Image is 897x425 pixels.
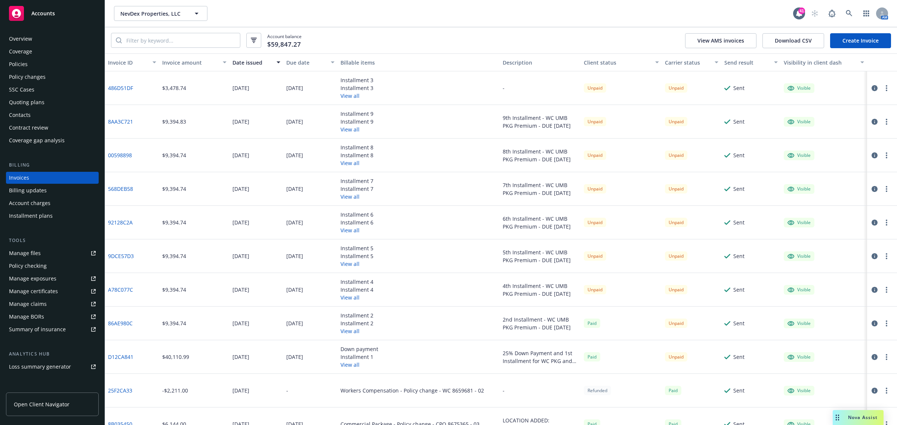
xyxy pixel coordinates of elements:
[9,311,44,323] div: Manage BORs
[340,353,378,361] div: Installment 1
[108,319,133,327] a: 86AE980C
[122,33,240,47] input: Filter by keyword...
[584,218,606,227] div: Unpaid
[108,151,132,159] a: 00598898
[503,148,578,163] div: 8th Installment - WC UMB PKG Premium - DUE [DATE]
[340,252,373,260] div: Installment 5
[9,210,53,222] div: Installment plans
[584,83,606,93] div: Unpaid
[6,260,99,272] a: Policy checking
[340,110,373,118] div: Installment 9
[6,46,99,58] a: Coverage
[162,59,218,66] div: Invoice amount
[9,285,58,297] div: Manage certificates
[340,319,373,327] div: Installment 2
[108,118,133,125] a: 8AA3C721
[340,193,373,201] button: View all
[584,319,600,328] div: Paid
[787,387,811,394] div: Visible
[340,125,373,133] button: View all
[6,3,99,24] a: Accounts
[6,33,99,45] a: Overview
[6,247,99,259] a: Manage files
[108,218,133,226] a: 92128C2A
[267,40,301,49] span: $59,847.27
[665,386,681,395] div: Paid
[685,33,756,48] button: View AMS invoices
[9,273,56,285] div: Manage exposures
[337,53,500,71] button: Billable items
[584,285,606,294] div: Unpaid
[503,248,578,264] div: 5th Installment - WC UMB PKG Premium - DUE [DATE]
[159,53,229,71] button: Invoice amount
[665,83,687,93] div: Unpaid
[340,218,373,226] div: Installment 6
[340,143,373,151] div: Installment 8
[340,286,373,294] div: Installment 4
[665,59,710,66] div: Carrier status
[584,352,600,362] span: Paid
[859,6,874,21] a: Switch app
[232,286,249,294] div: [DATE]
[9,260,47,272] div: Policy checking
[286,319,303,327] div: [DATE]
[108,59,148,66] div: Invoice ID
[232,151,249,159] div: [DATE]
[833,410,842,425] div: Drag to move
[108,286,133,294] a: A78C077C
[787,186,811,192] div: Visible
[6,237,99,244] div: Tools
[503,387,505,394] div: -
[116,37,122,43] svg: Search
[503,316,578,331] div: 2nd Installment - WC UMB PKG Premium - DUE [DATE]
[108,353,133,361] a: D12CA841
[232,252,249,260] div: [DATE]
[584,251,606,261] div: Unpaid
[787,219,811,226] div: Visible
[286,286,303,294] div: [DATE]
[9,298,47,310] div: Manage claims
[340,278,373,286] div: Installment 4
[721,53,781,71] button: Send result
[6,71,99,83] a: Policy changes
[665,352,687,362] div: Unpaid
[120,10,185,18] span: NevDex Properties, LLC
[9,96,44,108] div: Quoting plans
[581,53,662,71] button: Client status
[733,84,745,92] div: Sent
[340,59,497,66] div: Billable items
[503,215,578,230] div: 6th Installment - WC UMB PKG Premium - DUE [DATE]
[6,58,99,70] a: Policies
[340,244,373,252] div: Installment 5
[9,134,65,146] div: Coverage gap analysis
[9,197,50,209] div: Account charges
[232,387,249,394] div: [DATE]
[9,122,48,134] div: Contract review
[31,10,55,16] span: Accounts
[724,59,770,66] div: Send result
[9,84,34,96] div: SSC Cases
[787,286,811,293] div: Visible
[286,59,326,66] div: Due date
[9,33,32,45] div: Overview
[733,319,745,327] div: Sent
[283,53,337,71] button: Due date
[9,172,29,184] div: Invoices
[108,185,133,193] a: 568DEB58
[503,282,578,298] div: 4th Installment - WC UMB PKG Premium - DUE [DATE]
[824,6,839,21] a: Report a Bug
[232,84,249,92] div: [DATE]
[340,185,373,193] div: Installment 7
[9,184,47,196] div: Billing updates
[787,253,811,260] div: Visible
[108,84,133,92] a: 486D51DF
[340,345,378,353] div: Down payment
[798,7,805,14] div: 41
[830,33,891,48] a: Create Invoice
[286,353,303,361] div: [DATE]
[340,151,373,159] div: Installment 8
[665,285,687,294] div: Unpaid
[787,85,811,91] div: Visible
[733,151,745,159] div: Sent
